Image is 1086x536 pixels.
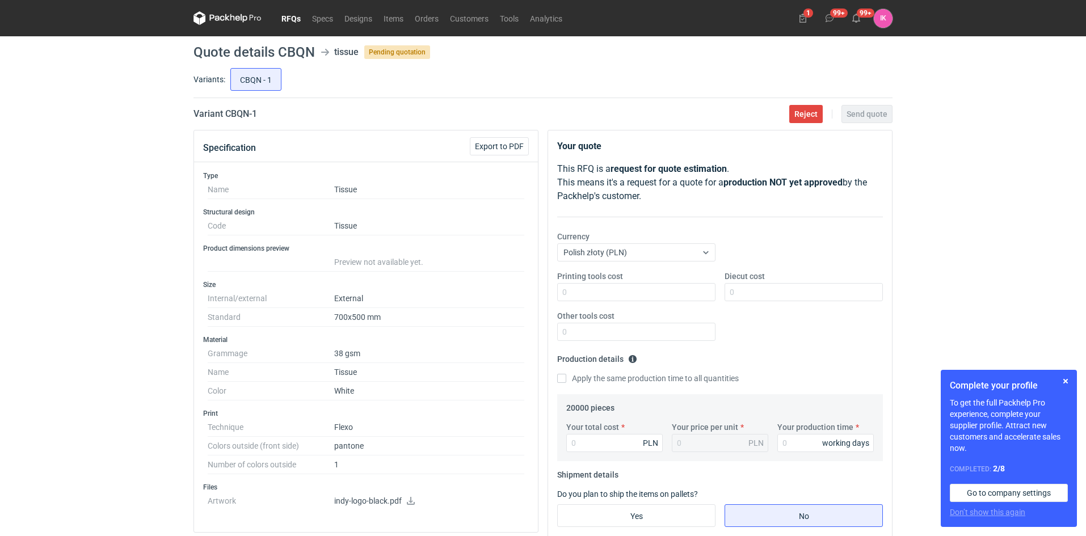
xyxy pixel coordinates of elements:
[557,466,618,479] legend: Shipment details
[557,323,715,341] input: 0
[950,484,1068,502] a: Go to company settings
[208,217,334,235] dt: Code
[193,11,262,25] svg: Packhelp Pro
[557,162,883,203] p: This RFQ is a . This means it's a request for a quote for a by the Packhelp's customer.
[723,177,843,188] strong: production NOT yet approved
[841,105,893,123] button: Send quote
[950,507,1025,518] button: Don’t show this again
[334,258,423,267] span: Preview not available yet.
[334,180,524,199] dd: Tissue
[563,248,627,257] span: Polish złoty (PLN)
[557,373,739,384] label: Apply the same production time to all quantities
[950,397,1068,454] p: To get the full Packhelp Pro experience, complete your supplier profile. Attract new customers an...
[566,399,614,412] legend: 20000 pieces
[334,437,524,455] dd: pantone
[193,74,225,85] label: Variants:
[339,11,378,25] a: Designs
[203,409,529,418] h3: Print
[557,310,614,322] label: Other tools cost
[208,437,334,455] dt: Colors outside (front side)
[334,289,524,308] dd: External
[276,11,306,25] a: RFQs
[208,308,334,327] dt: Standard
[230,68,281,91] label: CBQN - 1
[874,9,893,28] button: IK
[334,418,524,437] dd: Flexo
[208,180,334,199] dt: Name
[950,463,1068,475] div: Completed:
[748,437,764,449] div: PLN
[725,283,883,301] input: 0
[725,271,765,282] label: Diecut cost
[208,289,334,308] dt: Internal/external
[334,382,524,400] dd: White
[203,483,529,492] h3: Files
[847,110,887,118] span: Send quote
[794,110,818,118] span: Reject
[789,105,823,123] button: Reject
[203,335,529,344] h3: Material
[777,421,853,433] label: Your production time
[334,363,524,382] dd: Tissue
[334,308,524,327] dd: 700x500 mm
[874,9,893,28] div: Izabela Kurasiewicz
[364,45,430,59] span: Pending quotation
[203,134,256,162] button: Specification
[208,344,334,363] dt: Grammage
[193,45,315,59] h1: Quote details CBQN
[557,231,590,242] label: Currency
[557,504,715,527] label: Yes
[334,496,524,507] p: indy-logo-black.pdf
[306,11,339,25] a: Specs
[208,363,334,382] dt: Name
[475,142,524,150] span: Export to PDF
[208,492,334,514] dt: Artwork
[777,434,874,452] input: 0
[203,280,529,289] h3: Size
[444,11,494,25] a: Customers
[822,437,869,449] div: working days
[334,344,524,363] dd: 38 gsm
[208,418,334,437] dt: Technique
[611,163,727,174] strong: request for quote estimation
[208,382,334,400] dt: Color
[334,455,524,474] dd: 1
[203,208,529,217] h3: Structural design
[334,45,359,59] div: tissue
[847,9,865,27] button: 99+
[378,11,409,25] a: Items
[334,217,524,235] dd: Tissue
[557,489,698,499] label: Do you plan to ship the items on pallets?
[557,271,623,282] label: Printing tools cost
[820,9,839,27] button: 99+
[950,379,1068,392] h1: Complete your profile
[470,137,529,155] button: Export to PDF
[494,11,524,25] a: Tools
[794,9,812,27] button: 1
[993,464,1005,473] strong: 2 / 8
[208,455,334,474] dt: Number of colors outside
[643,437,658,449] div: PLN
[566,434,663,452] input: 0
[203,244,529,253] h3: Product dimensions preview
[524,11,568,25] a: Analytics
[1059,374,1072,388] button: Skip for now
[193,107,257,121] h2: Variant CBQN - 1
[566,421,619,433] label: Your total cost
[557,350,637,364] legend: Production details
[557,141,601,151] strong: Your quote
[725,504,883,527] label: No
[409,11,444,25] a: Orders
[557,283,715,301] input: 0
[203,171,529,180] h3: Type
[672,421,738,433] label: Your price per unit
